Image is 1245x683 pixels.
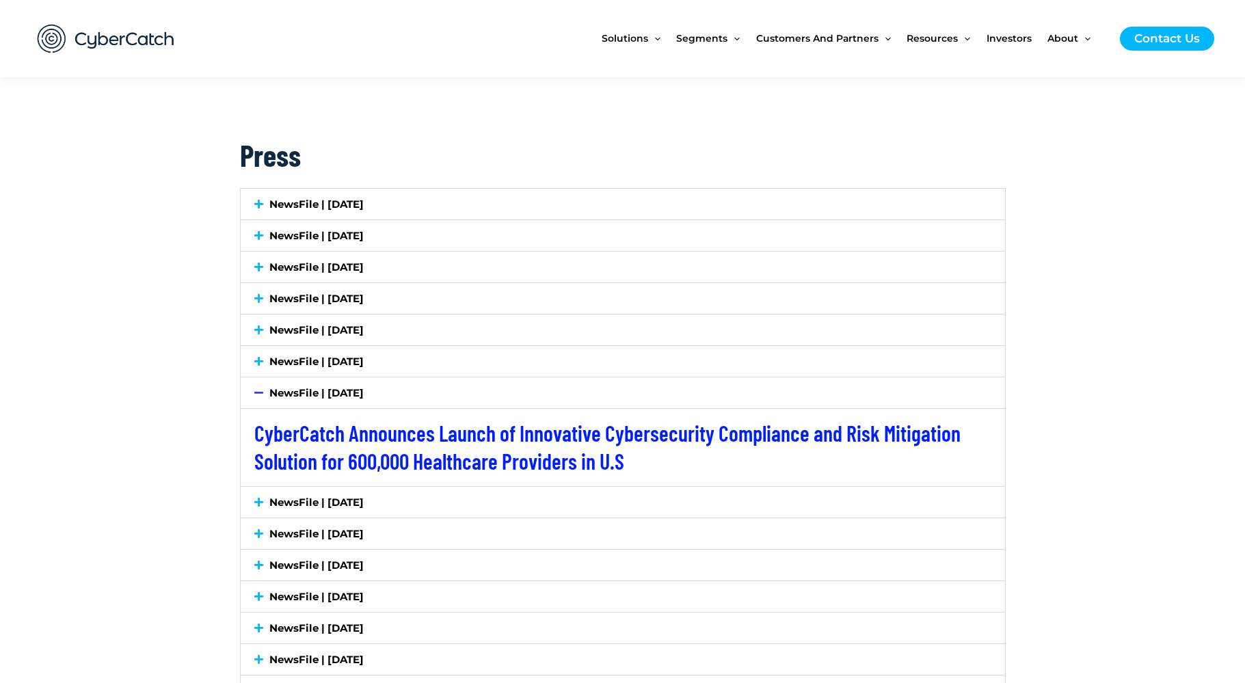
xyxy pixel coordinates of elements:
a: NewsFile | [DATE] [269,559,364,572]
div: NewsFile | [DATE] [241,550,1005,580]
div: NewsFile | [DATE] [241,581,1005,612]
nav: Site Navigation: New Main Menu [602,10,1106,67]
a: NewsFile | [DATE] [269,198,364,211]
div: NewsFile | [DATE] [241,644,1005,675]
span: About [1047,10,1078,67]
a: NewsFile | [DATE] [269,621,364,634]
div: NewsFile | [DATE] [241,346,1005,377]
a: Investors [987,10,1047,67]
a: NewsFile | [DATE] [269,229,364,242]
a: CyberCatch Announces Launch of Innovative Cybersecurity Compliance and Risk Mitigation Solution f... [254,420,961,474]
span: Menu Toggle [648,10,660,67]
div: NewsFile | [DATE] [241,314,1005,345]
div: NewsFile | [DATE] [241,408,1005,486]
span: Customers and Partners [756,10,879,67]
div: NewsFile | [DATE] [241,283,1005,314]
div: NewsFile | [DATE] [241,377,1005,408]
a: NewsFile | [DATE] [269,292,364,305]
div: NewsFile | [DATE] [241,613,1005,643]
a: NewsFile | [DATE] [269,496,364,509]
a: Contact Us [1120,27,1214,51]
div: NewsFile | [DATE] [241,518,1005,549]
a: NewsFile | [DATE] [269,386,364,399]
a: NewsFile | [DATE] [269,527,364,540]
img: CyberCatch [24,10,188,67]
span: Menu Toggle [958,10,970,67]
div: NewsFile | [DATE] [241,220,1005,251]
a: NewsFile | [DATE] [269,323,364,336]
a: NewsFile | [DATE] [269,355,364,368]
span: Menu Toggle [879,10,891,67]
span: Investors [987,10,1032,67]
a: NewsFile | [DATE] [269,260,364,273]
a: NewsFile | [DATE] [269,590,364,603]
a: NewsFile | [DATE] [269,653,364,666]
div: NewsFile | [DATE] [241,487,1005,518]
h2: Press [240,135,1006,174]
span: Solutions [602,10,648,67]
span: Resources [907,10,958,67]
div: NewsFile | [DATE] [241,252,1005,282]
span: Menu Toggle [1078,10,1090,67]
div: NewsFile | [DATE] [241,189,1005,219]
span: Menu Toggle [727,10,740,67]
span: Segments [676,10,727,67]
